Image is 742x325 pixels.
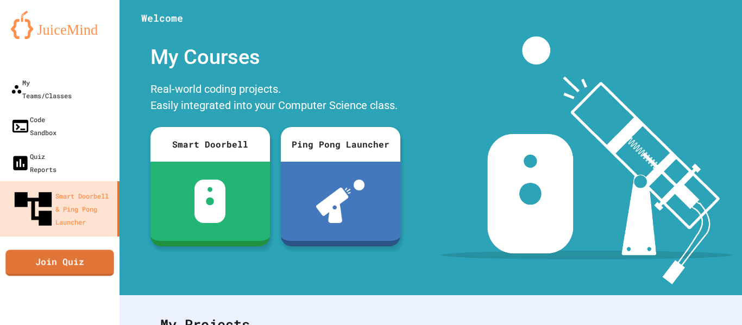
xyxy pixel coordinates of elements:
[11,11,109,39] img: logo-orange.svg
[11,113,56,139] div: Code Sandbox
[145,78,406,119] div: Real-world coding projects. Easily integrated into your Computer Science class.
[11,76,72,102] div: My Teams/Classes
[5,250,114,276] a: Join Quiz
[194,180,225,223] img: sdb-white.svg
[281,127,400,162] div: Ping Pong Launcher
[145,36,406,78] div: My Courses
[11,150,56,176] div: Quiz Reports
[11,187,113,231] div: Smart Doorbell & Ping Pong Launcher
[316,180,364,223] img: ppl-with-ball.png
[441,36,732,284] img: banner-image-my-projects.png
[150,127,270,162] div: Smart Doorbell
